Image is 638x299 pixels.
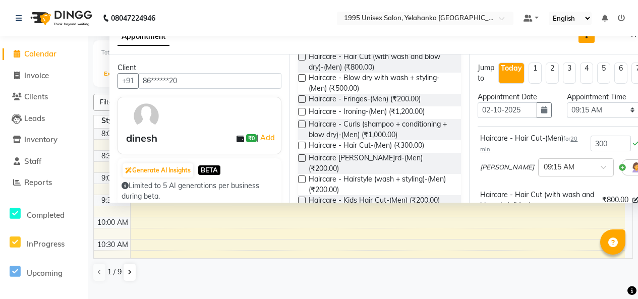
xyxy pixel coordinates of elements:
[257,132,276,144] span: |
[480,162,534,172] span: [PERSON_NAME]
[3,48,86,60] a: Calendar
[24,135,57,144] span: Inventory
[24,92,48,101] span: Clients
[3,156,86,167] a: Staff
[614,63,627,84] li: 6
[259,132,276,144] a: Add
[95,240,130,250] div: 10:30 AM
[118,28,169,46] span: Appointment
[118,73,139,89] button: +91
[107,267,122,277] span: 1 / 9
[3,113,86,125] a: Leads
[26,4,95,32] img: logo
[3,91,86,103] a: Clients
[94,115,130,126] div: Stylist
[3,134,86,146] a: Inventory
[99,173,130,184] div: 9:00 AM
[309,174,453,195] span: Haircare - Hairstyle (wash + styling)-(Men) (₹200.00)
[501,63,522,74] div: Today
[546,63,559,84] li: 2
[99,151,130,161] div: 8:30 AM
[480,190,598,211] div: Haircare - Hair Cut (with wash and blow dry)-(Men)
[99,195,130,206] div: 9:30 AM
[118,63,281,73] div: Client
[24,113,45,123] span: Leads
[309,119,453,140] span: Haircare - Curls (shampoo + conditioning + blow dry)-(Men) (₹1,000.00)
[563,63,576,84] li: 3
[309,106,425,119] span: Haircare - Ironing-(Men) (₹1,200.00)
[309,73,453,94] span: Haircare - Blow dry with wash + styling-(Men) (₹500.00)
[246,134,257,142] span: ₹0
[132,101,161,131] img: avatar
[27,268,63,278] span: Upcoming
[529,63,542,84] li: 1
[3,177,86,189] a: Reports
[27,239,65,249] span: InProgress
[480,133,587,154] div: Haircare - Hair Cut-(Men)
[95,217,130,228] div: 10:00 AM
[309,195,440,208] span: Haircare - Kids Hair Cut-(Men) (₹200.00)
[309,153,453,174] span: Haircare [PERSON_NAME]rd-(Men) (₹200.00)
[122,181,277,202] div: Limited to 5 AI generations per business during beta.
[3,70,86,82] a: Invoice
[24,49,56,58] span: Calendar
[24,177,52,187] span: Reports
[198,165,220,175] span: BETA
[602,195,628,205] span: ₹800.00
[24,156,41,166] span: Staff
[24,71,49,80] span: Invoice
[27,210,65,220] span: Completed
[597,63,610,84] li: 5
[478,92,552,102] div: Appointment Date
[101,48,228,57] div: Total
[123,163,193,177] button: Generate AI Insights
[101,57,132,69] div: ₹0
[309,51,453,73] span: Haircare - Hair Cut (with wash and blow dry)-(Men) (₹800.00)
[138,73,281,89] input: Search by Name/Mobile/Email/Code
[126,131,157,146] div: dinesh
[309,94,421,106] span: Haircare - Fringes-(Men) (₹200.00)
[111,4,155,32] b: 08047224946
[580,63,593,84] li: 4
[478,102,537,118] input: yyyy-mm-dd
[531,202,557,209] small: for
[100,98,135,106] span: Filter Stylist
[478,63,494,84] div: Jump to
[538,202,557,209] span: 45 min
[309,140,424,153] span: Haircare - Hair Cut-(Men) (₹300.00)
[101,70,132,77] span: Expenses
[99,129,130,139] div: 8:00 AM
